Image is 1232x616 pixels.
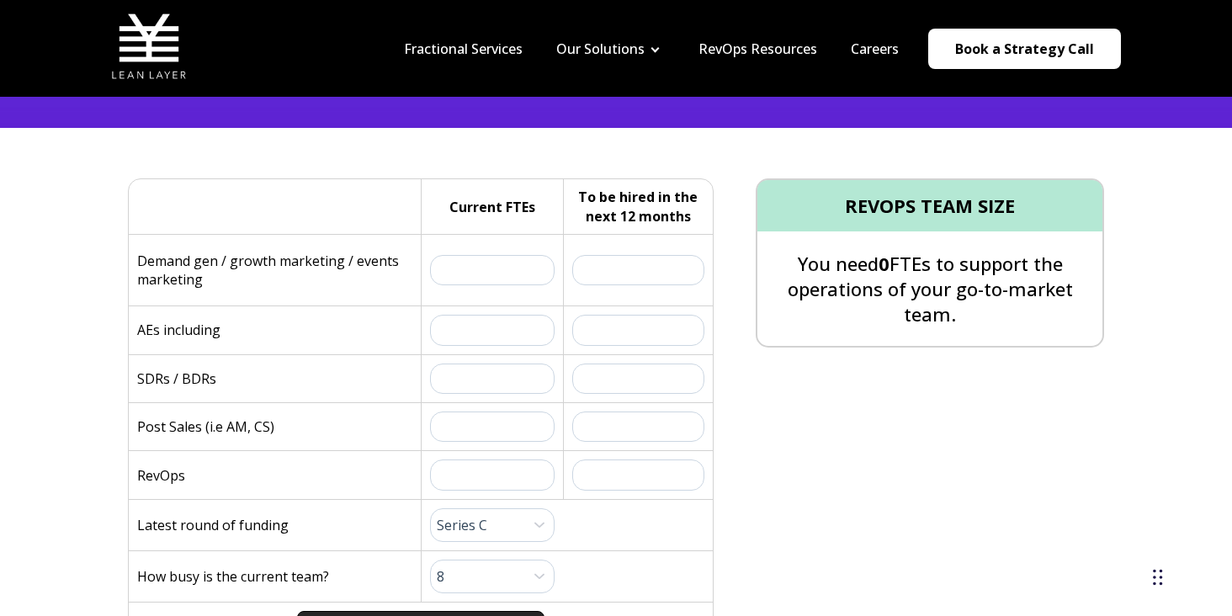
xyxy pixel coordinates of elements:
[851,40,899,58] a: Careers
[137,252,412,289] p: Demand gen / growth marketing / events marketing
[1153,552,1163,603] div: Drag
[137,369,216,388] p: SDRs / BDRs
[137,321,220,339] p: AEs including
[137,516,289,534] p: Latest round of funding
[757,180,1102,231] h4: REVOPS TEAM SIZE
[404,40,523,58] a: Fractional Services
[929,380,1232,616] iframe: Chat Widget
[572,188,705,226] h5: To be hired in the next 12 months
[137,567,329,586] p: How busy is the current team?
[928,29,1121,69] a: Book a Strategy Call
[698,40,817,58] a: RevOps Resources
[111,8,187,84] img: Lean Layer Logo
[137,466,185,485] p: RevOps
[879,251,889,276] span: 0
[757,251,1102,327] p: You need FTEs to support the operations of your go-to-market team.
[387,40,916,58] div: Navigation Menu
[449,198,535,216] h5: Current FTEs
[556,40,645,58] a: Our Solutions
[137,417,274,436] p: Post Sales (i.e AM, CS)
